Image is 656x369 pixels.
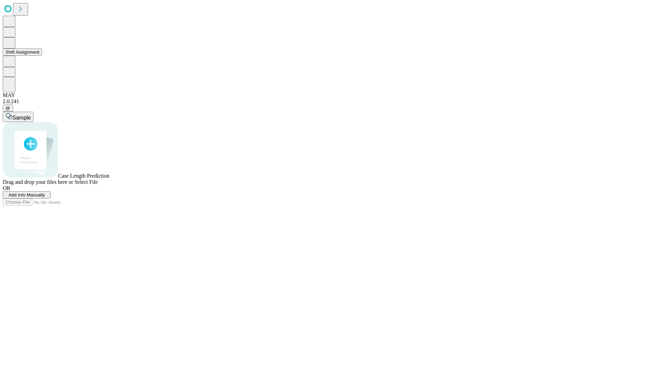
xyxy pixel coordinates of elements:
[3,179,73,185] span: Drag and drop your files here or
[3,92,653,98] div: MAY
[12,115,31,121] span: Sample
[3,49,42,56] button: Shift Assignment
[5,106,10,111] span: @
[3,98,653,105] div: 2.0.241
[58,173,109,179] span: Case Length Prediction
[74,179,98,185] span: Select File
[3,191,51,199] button: Add Info Manually
[9,192,45,197] span: Add Info Manually
[3,105,13,112] button: @
[3,185,10,191] span: OR
[3,112,33,122] button: Sample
